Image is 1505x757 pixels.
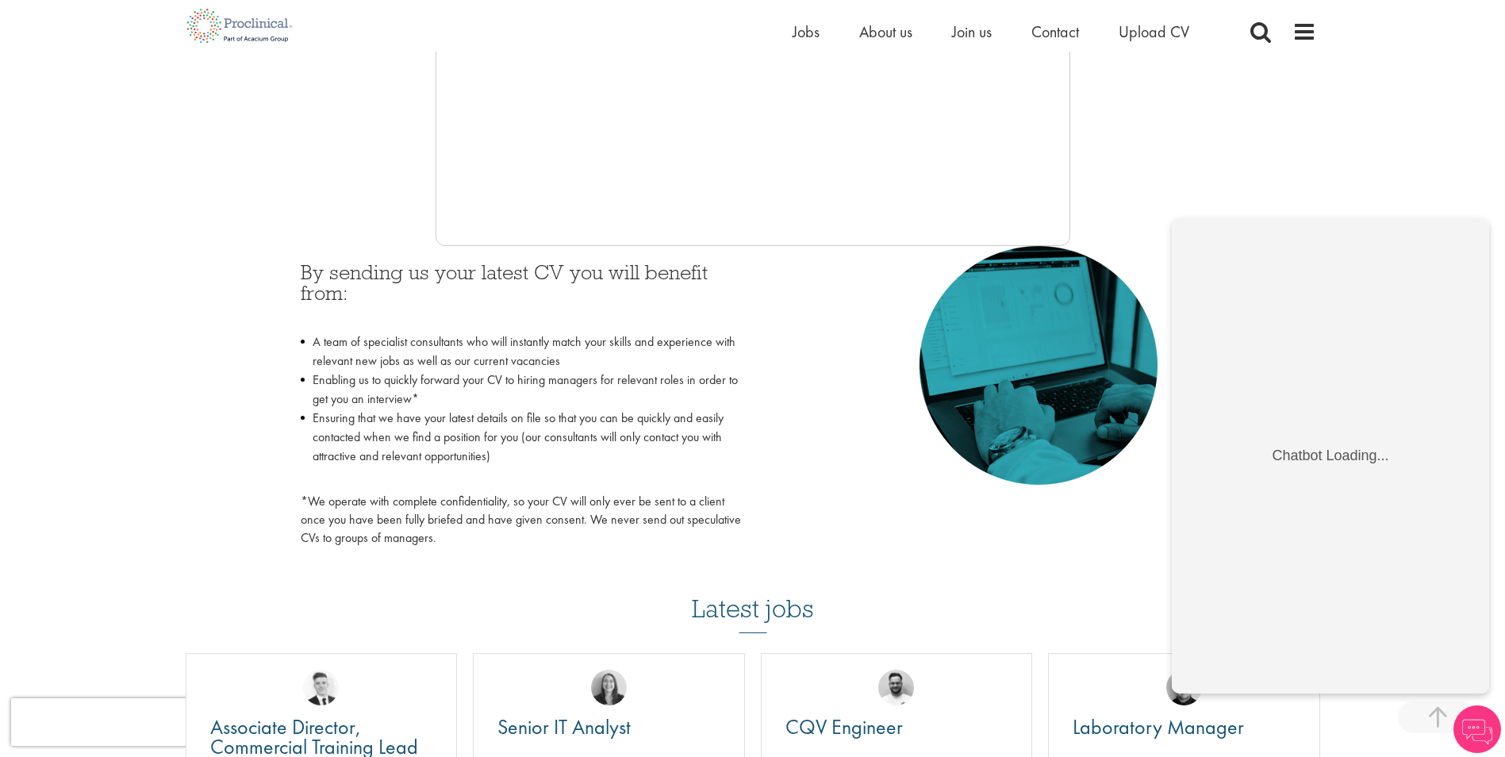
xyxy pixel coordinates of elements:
img: Chatbot [1453,705,1501,753]
a: Laboratory Manager [1073,717,1296,737]
p: *We operate with complete confidentiality, so your CV will only ever be sent to a client once you... [301,493,741,548]
li: A team of specialist consultants who will instantly match your skills and experience with relevan... [301,332,741,371]
a: Associate Director, Commercial Training Lead [210,717,433,757]
h3: By sending us your latest CV you will benefit from: [301,262,741,325]
a: CQV Engineer [785,717,1008,737]
img: Emile De Beer [878,670,914,705]
span: CQV Engineer [785,713,903,740]
a: Upload CV [1119,21,1189,42]
span: Senior IT Analyst [497,713,631,740]
img: Harry Budge [1166,670,1202,705]
a: Senior IT Analyst [497,717,720,737]
a: Join us [952,21,992,42]
a: Jobs [793,21,820,42]
iframe: reCAPTCHA [11,698,214,746]
li: Enabling us to quickly forward your CV to hiring managers for relevant roles in order to get you ... [301,371,741,409]
span: Laboratory Manager [1073,713,1244,740]
div: Chatbot Loading... [100,230,217,247]
h3: Latest jobs [692,555,814,633]
img: Mia Kellerman [591,670,627,705]
a: About us [859,21,912,42]
img: Nicolas Daniel [303,670,339,705]
a: Contact [1031,21,1079,42]
li: Ensuring that we have your latest details on file so that you can be quickly and easily contacted... [301,409,741,485]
